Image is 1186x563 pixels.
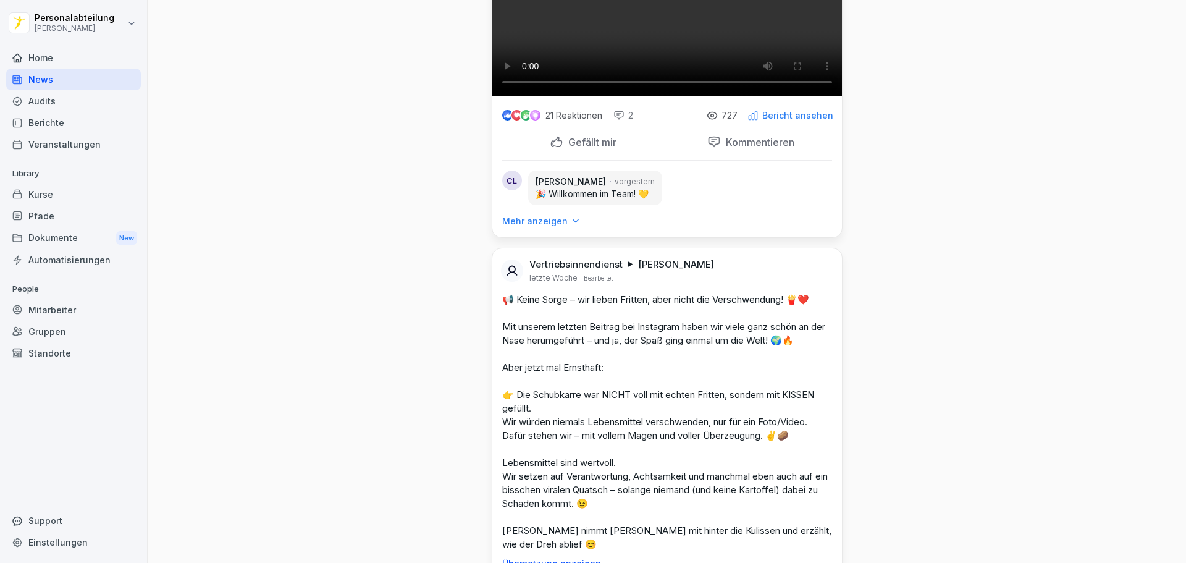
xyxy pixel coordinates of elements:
p: 21 Reaktionen [545,111,602,121]
a: Automatisierungen [6,249,141,271]
a: Einstellungen [6,531,141,553]
p: Bearbeitet [584,273,613,283]
p: Library [6,164,141,184]
p: People [6,279,141,299]
p: 🎉 Willkommen im Team! 💛 [536,188,655,200]
p: Bericht ansehen [762,111,833,121]
a: Pfade [6,205,141,227]
a: Veranstaltungen [6,133,141,155]
p: Mehr anzeigen [502,215,568,227]
p: vorgestern [615,176,655,187]
img: celebrate [521,110,531,121]
a: Kurse [6,184,141,205]
div: CL [502,171,522,190]
div: Support [6,510,141,531]
p: Gefällt mir [563,136,616,148]
img: like [502,111,512,121]
p: Kommentieren [721,136,794,148]
div: 2 [613,109,633,122]
p: [PERSON_NAME] [536,176,606,188]
p: Vertriebsinnendienst [529,258,623,271]
p: 727 [721,111,738,121]
div: Dokumente [6,227,141,250]
a: Home [6,47,141,69]
p: letzte Woche [529,273,578,283]
p: [PERSON_NAME] [638,258,714,271]
a: News [6,69,141,90]
a: Mitarbeiter [6,299,141,321]
p: 📢 Keine Sorge – wir lieben Fritten, aber nicht die Verschwendung! 🍟❤️ Mit unserem letzten Beitrag... [502,293,832,551]
a: Standorte [6,342,141,364]
a: Berichte [6,112,141,133]
p: Personalabteilung [35,13,114,23]
a: Audits [6,90,141,112]
img: inspiring [530,110,540,121]
img: love [512,111,521,120]
a: DokumenteNew [6,227,141,250]
p: [PERSON_NAME] [35,24,114,33]
a: Gruppen [6,321,141,342]
div: New [116,231,137,245]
